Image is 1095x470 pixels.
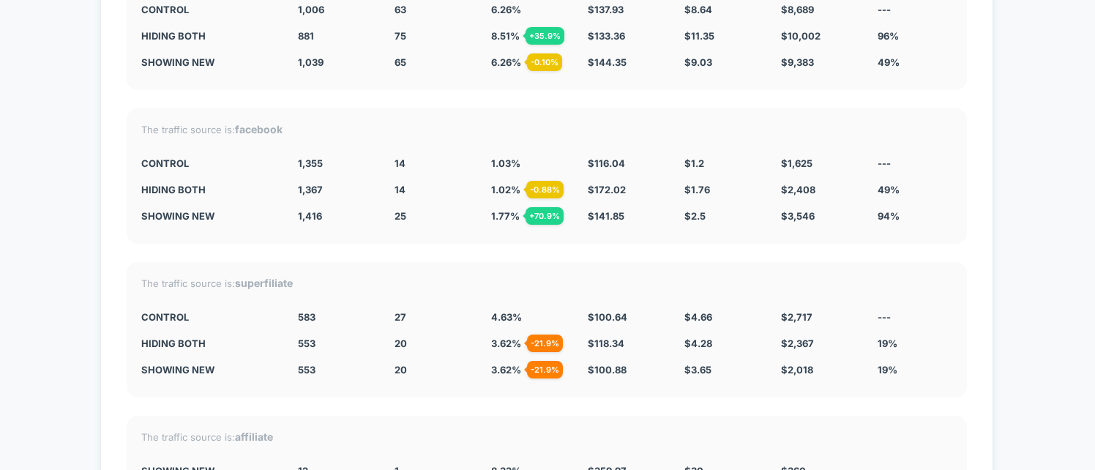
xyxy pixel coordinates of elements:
span: $ 9,383 [781,56,814,68]
span: 1.02 % [491,184,520,195]
span: 1,416 [298,210,322,222]
span: $ 2,367 [781,337,814,349]
span: $ 118.34 [588,337,624,349]
div: 19% [878,364,952,376]
div: 49% [878,56,952,68]
span: 65 [395,56,406,68]
span: 1,006 [298,4,324,15]
span: $ 2.5 [684,210,706,222]
span: $ 100.88 [588,364,627,376]
div: Hiding Both [141,30,276,42]
span: $ 133.36 [588,30,625,42]
span: 20 [395,337,407,349]
span: 14 [395,157,406,169]
div: Hiding Both [141,337,276,349]
div: The traffic source is: [141,123,952,135]
span: 881 [298,30,314,42]
span: $ 10,002 [781,30,821,42]
div: Showing new [141,210,276,222]
span: 553 [298,337,315,349]
span: $ 116.04 [588,157,625,169]
span: 1.77 % [491,210,520,222]
span: 6.26 % [491,4,521,15]
strong: affiliate [235,430,273,443]
span: 1,039 [298,56,324,68]
span: $ 8,689 [781,4,814,15]
span: $ 1,625 [781,157,812,169]
div: Showing new [141,364,276,376]
div: - 0.88 % [526,181,564,198]
span: $ 9.03 [684,56,712,68]
span: 583 [298,311,315,323]
div: + 35.9 % [526,27,564,45]
div: 19% [878,337,952,349]
div: - 21.9 % [527,335,563,352]
span: $ 172.02 [588,184,626,195]
div: 49% [878,184,952,195]
div: CONTROL [141,157,276,169]
div: 96% [878,30,952,42]
span: 3.62 % [491,364,521,376]
strong: superfiliate [235,277,293,289]
span: 4.63 % [491,311,522,323]
div: --- [878,311,952,323]
div: - 0.10 % [527,53,562,71]
span: $ 3,546 [781,210,815,222]
span: 27 [395,311,406,323]
span: 14 [395,184,406,195]
span: $ 3.65 [684,364,711,376]
div: - 21.9 % [527,361,563,378]
span: 1,367 [298,184,323,195]
strong: facebook [235,123,283,135]
div: --- [878,157,952,169]
span: 3.62 % [491,337,521,349]
span: $ 1.2 [684,157,704,169]
span: $ 8.64 [684,4,712,15]
div: --- [878,4,952,15]
span: 75 [395,30,406,42]
span: $ 141.85 [588,210,624,222]
div: The traffic source is: [141,277,952,289]
span: $ 4.28 [684,337,712,349]
span: $ 1.76 [684,184,710,195]
div: CONTROL [141,4,276,15]
span: 1,355 [298,157,323,169]
div: 94% [878,210,952,222]
span: 1.03 % [491,157,520,169]
span: 63 [395,4,406,15]
div: + 70.9 % [526,207,564,225]
div: Showing new [141,56,276,68]
div: CONTROL [141,311,276,323]
span: $ 100.64 [588,311,627,323]
span: $ 2,018 [781,364,813,376]
span: $ 11.35 [684,30,714,42]
span: $ 2,717 [781,311,812,323]
span: 6.26 % [491,56,521,68]
span: $ 4.66 [684,311,712,323]
span: 25 [395,210,406,222]
span: $ 144.35 [588,56,627,68]
span: $ 2,408 [781,184,815,195]
div: Hiding Both [141,184,276,195]
span: 8.51 % [491,30,520,42]
span: 553 [298,364,315,376]
div: The traffic source is: [141,430,952,443]
span: 20 [395,364,407,376]
span: $ 137.93 [588,4,624,15]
